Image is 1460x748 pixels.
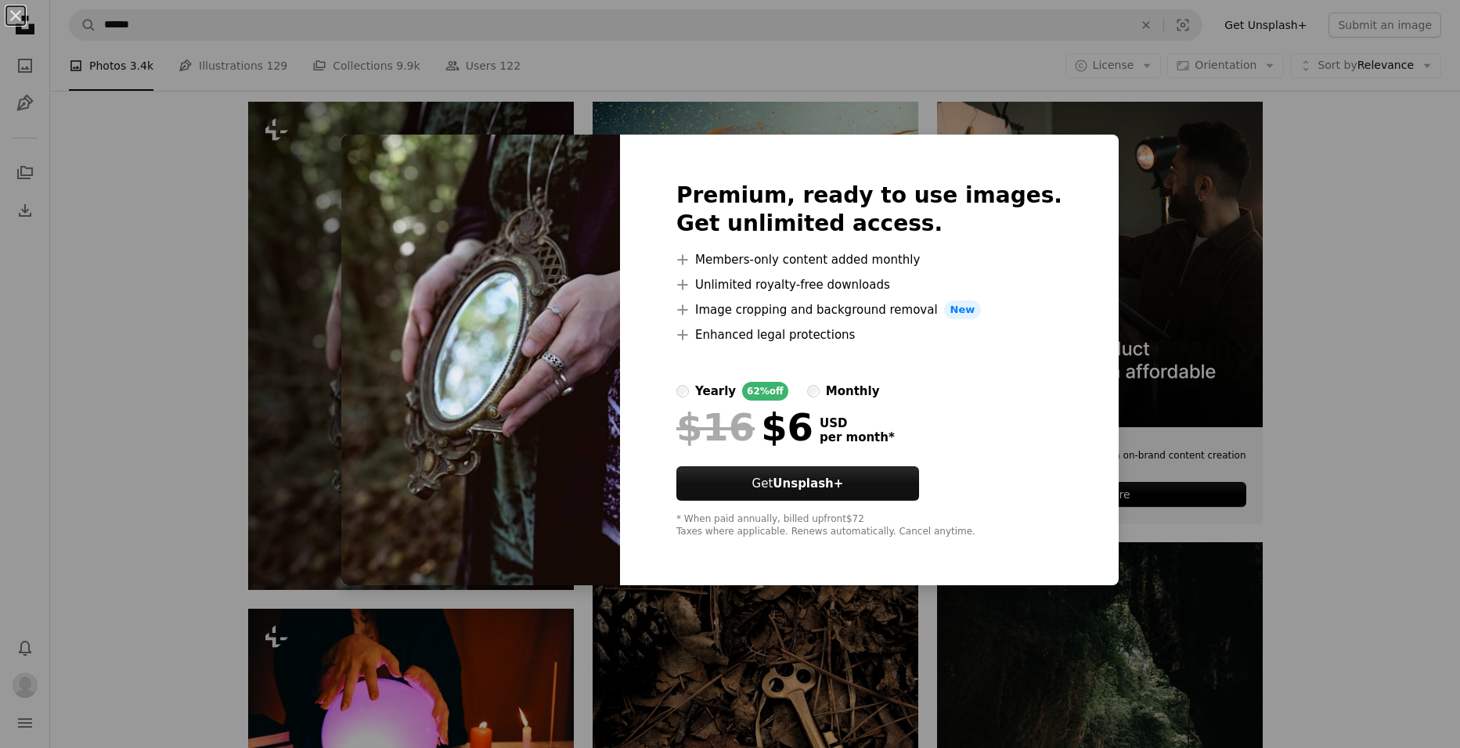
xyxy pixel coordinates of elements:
li: Enhanced legal protections [676,325,1062,344]
li: Image cropping and background removal [676,300,1062,319]
strong: Unsplash+ [773,476,843,491]
a: GetUnsplash+ [676,466,919,501]
div: yearly [695,382,736,401]
h2: Premium, ready to use images. Get unlimited access. [676,182,1062,238]
span: USD [820,416,895,430]
input: yearly62%off [676,385,689,397]
img: premium_photo-1692286252578-5bc998353b06 [341,135,620,585]
div: 62% off [742,382,788,401]
div: * When paid annually, billed upfront $72 Taxes where applicable. Renews automatically. Cancel any... [676,513,1062,538]
div: $6 [676,407,813,448]
div: monthly [826,382,880,401]
span: per month * [820,430,895,444]
span: New [944,300,982,319]
li: Members-only content added monthly [676,250,1062,269]
li: Unlimited royalty-free downloads [676,275,1062,294]
input: monthly [807,385,820,397]
span: $16 [676,407,755,448]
